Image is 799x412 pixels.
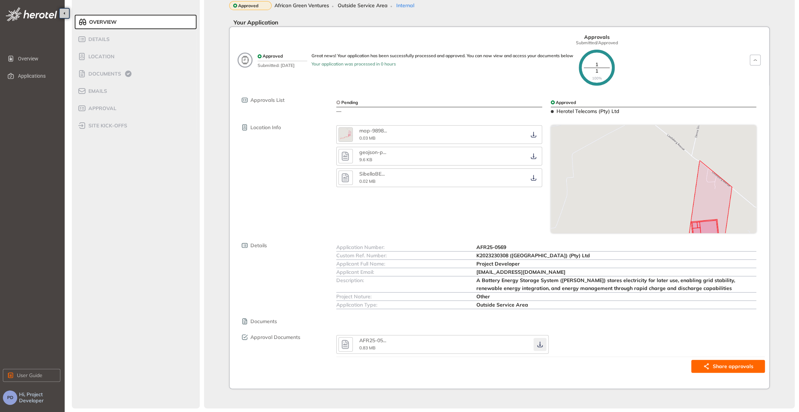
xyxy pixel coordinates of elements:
[3,369,60,382] button: User Guide
[336,269,374,275] span: Applicant Email:
[359,149,388,155] div: geojson-project-c0c0938a-39f1-48ff-b552-44753fc53c12.geojson
[250,318,277,325] span: Documents
[341,100,358,105] span: Pending
[336,261,385,267] span: Applicant Full Name:
[87,19,117,25] span: Overview
[336,302,377,308] span: Application Type:
[274,3,329,9] span: African Green Ventures
[3,390,17,405] button: PD
[359,171,388,177] div: SibellaBESS_Coordinates.kml
[238,3,258,8] span: Approved
[576,40,618,45] span: Submitted/Approved
[359,178,375,184] span: 0.02 MB
[86,105,116,112] span: Approval
[382,171,385,177] span: ...
[476,252,590,259] span: K2023230308 ([GEOGRAPHIC_DATA]) (Pty) Ltd
[6,7,57,21] img: logo
[311,62,573,67] div: Your application was processed in 0 hours
[19,391,62,404] span: Hi, Project Developer
[713,362,753,370] span: Share approvals
[18,51,55,66] span: Overview
[336,108,341,114] span: —
[384,127,387,134] span: ...
[86,36,110,42] span: Details
[556,108,619,114] span: Herotel Telecoms (Pty) Ltd
[476,302,528,308] span: Outside Service Area
[250,124,281,131] span: Location Info
[229,19,278,26] span: Your Application
[476,244,506,250] span: AFR25-0569
[86,123,127,129] span: site kick-offs
[592,76,601,81] span: 100%
[476,261,520,267] span: Project Developer
[250,243,267,249] span: Details
[396,3,414,9] span: Internal
[359,149,383,155] span: geojson-p
[359,135,375,141] span: 0.03 MB
[476,269,565,275] span: [EMAIL_ADDRESS][DOMAIN_NAME]
[311,53,573,58] div: Great news! Your application has been successfully processed and approved. You can now view and a...
[691,360,765,373] button: Share approvals
[86,88,107,94] span: Emails
[7,395,13,400] span: PD
[86,71,121,77] span: Documents
[258,61,307,68] span: Submitted: [DATE]
[359,127,384,134] span: map-9898
[383,337,386,344] span: ...
[584,34,609,40] span: Approvals
[336,277,364,284] span: Description:
[359,337,383,344] span: AFR25-05
[250,334,300,340] span: Approval Documents
[551,125,756,321] img: map-snapshot
[18,69,55,83] span: Applications
[556,100,576,105] span: Approved
[359,171,382,177] span: SibellaBE
[476,277,735,291] span: A Battery Energy Storage System ([PERSON_NAME]) stores electricity for later use, enabling grid s...
[263,54,283,59] span: Approved
[17,371,42,379] span: User Guide
[336,293,371,300] span: Project Nature:
[336,252,387,259] span: Custom Ref. Number:
[359,338,388,344] div: AFR25-0569--letter.pdf
[359,345,375,350] span: 0.83 MB
[359,128,388,134] div: map-98988e2c.png
[250,97,285,103] span: Approvals List
[336,244,384,250] span: Application Number:
[359,157,372,162] span: 9.6 KB
[383,149,386,155] span: ...
[86,54,115,60] span: Location
[338,3,388,9] span: Outside Service Area
[476,293,490,300] span: Other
